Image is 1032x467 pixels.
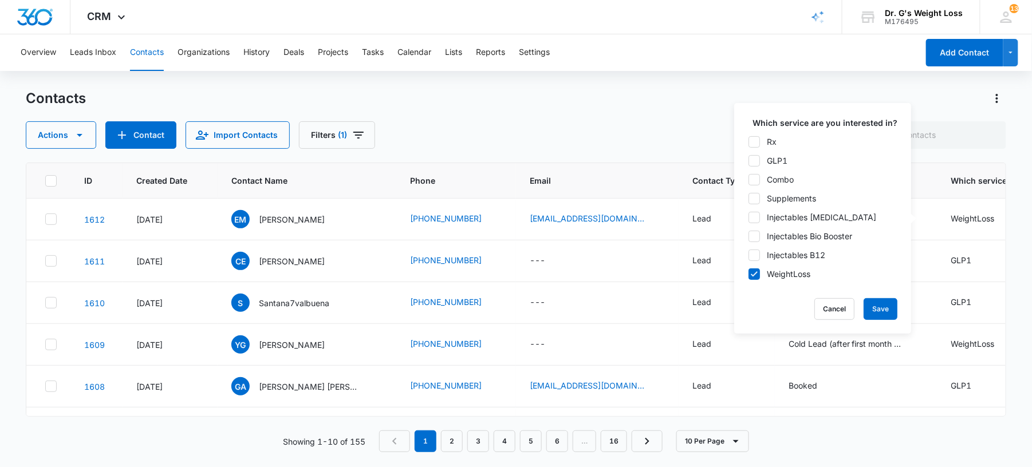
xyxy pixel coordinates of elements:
div: Email - erikamonroyb@gmail.com - Select to Edit Field [530,212,665,226]
div: Injectables B12 [767,249,825,261]
div: Which service are you interested in? - WeightLoss - Select to Edit Field [951,338,1015,351]
div: account name [885,9,963,18]
a: [PHONE_NUMBER] [410,296,482,308]
a: [PHONE_NUMBER] [410,212,482,224]
div: Phone - (305) 799-4245 - Select to Edit Field [410,379,502,393]
span: Email [530,175,648,187]
span: Phone [410,175,486,187]
span: CRM [88,10,112,22]
div: WeightLoss [951,212,995,224]
a: Navigate to contact details page for Santana7valbuena [84,298,105,308]
div: Contact Type - Lead - Select to Edit Field [692,212,732,226]
div: Contact Type - Lead - Select to Edit Field [692,379,732,393]
span: Created Date [136,175,187,187]
button: Tasks [362,34,384,71]
div: Contact Type - Lead - Select to Edit Field [692,338,732,351]
div: --- [530,338,545,351]
button: Cancel [814,298,854,320]
nav: Pagination [379,430,663,452]
div: Email - - Select to Edit Field [530,254,566,268]
p: [PERSON_NAME] [259,255,325,267]
div: Booked [789,379,817,391]
p: Showing 1-10 of 155 [283,436,365,448]
div: Lead [692,296,711,308]
span: ID [84,175,92,187]
div: Lead [692,379,711,391]
a: [PHONE_NUMBER] [410,338,482,350]
div: Rx [767,136,777,148]
div: [DATE] [136,339,204,351]
div: Contact Status - Booked - Select to Edit Field [789,379,838,393]
div: WeightLoss [951,338,995,350]
div: Contact Name - Santana7valbuena - Select to Edit Field [231,294,350,312]
div: GLP1 [767,155,787,167]
div: WeightLoss [767,268,810,280]
span: GA [231,377,250,395]
div: Email - - Select to Edit Field [530,338,566,351]
a: Page 6 [546,430,568,452]
div: account id [885,18,963,26]
div: Which service are you interested in? - GLP1 - Select to Edit Field [951,296,992,310]
div: GLP1 [951,379,972,391]
button: Add Contact [926,39,1003,66]
a: Page 5 [520,430,542,452]
button: Organizations [178,34,230,71]
div: Contact Name - Gerber Arrazola - Select to Edit Field [231,377,383,395]
button: Overview [21,34,56,71]
a: Page 16 [601,430,627,452]
div: Supplements [767,192,816,204]
button: 10 Per Page [676,430,749,452]
button: Actions [26,121,96,149]
button: Lists [445,34,462,71]
button: Settings [519,34,550,71]
a: Page 4 [494,430,515,452]
div: --- [530,296,545,310]
div: Which service are you interested in? - GLP1 - Select to Edit Field [951,254,992,268]
p: Santana7valbuena [259,297,329,309]
button: Reports [476,34,505,71]
span: S [231,294,250,312]
div: Lead [692,254,711,266]
button: Contacts [130,34,164,71]
div: Contact Type - Lead - Select to Edit Field [692,254,732,268]
div: Cold Lead (after first month no interest) [789,338,903,350]
span: CE [231,252,250,270]
div: Injectables [MEDICAL_DATA] [767,211,876,223]
div: [DATE] [136,381,204,393]
button: Filters [299,121,375,149]
a: Navigate to contact details page for Gerber Arrazola [84,382,105,391]
div: Injectables Bio Booster [767,230,852,242]
a: Navigate to contact details page for Carlos Eduardo [84,256,105,266]
button: History [243,34,270,71]
div: --- [530,254,545,268]
a: Page 3 [467,430,489,452]
div: Which service are you interested in? - GLP1 - Select to Edit Field [951,379,992,393]
p: [PERSON_NAME] [PERSON_NAME] [259,381,362,393]
div: GLP1 [951,254,972,266]
p: [PERSON_NAME] [259,339,325,351]
div: Email - Gerberarrazola1@yahoo.com - Select to Edit Field [530,379,665,393]
div: Contact Name - Erika Monroy - Select to Edit Field [231,210,345,228]
div: [DATE] [136,213,204,225]
div: Phone - (786) 394-3032 - Select to Edit Field [410,338,502,351]
div: Contact Name - Ysaura Gomes - Select to Edit Field [231,335,345,354]
button: Projects [318,34,348,71]
span: (1) [338,131,347,139]
button: Deals [283,34,304,71]
div: GLP1 [951,296,972,308]
span: Contact Type [692,175,745,187]
a: Next Page [632,430,663,452]
div: Email - - Select to Edit Field [530,296,566,310]
div: Lead [692,212,711,224]
span: Contact Name [231,175,366,187]
a: Navigate to contact details page for Ysaura Gomes [84,340,105,350]
div: Contact Status - Cold Lead (after first month no interest) - Select to Edit Field [789,338,924,351]
h1: Contacts [26,90,86,107]
button: Add Contact [105,121,176,149]
span: YG [231,335,250,354]
div: Phone - (305) 684-0863 - Select to Edit Field [410,296,502,310]
a: Page 2 [441,430,463,452]
div: Contact Name - Carlos Eduardo - Select to Edit Field [231,252,345,270]
div: Phone - (786) 340-9573 - Select to Edit Field [410,254,502,268]
button: Calendar [397,34,431,71]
